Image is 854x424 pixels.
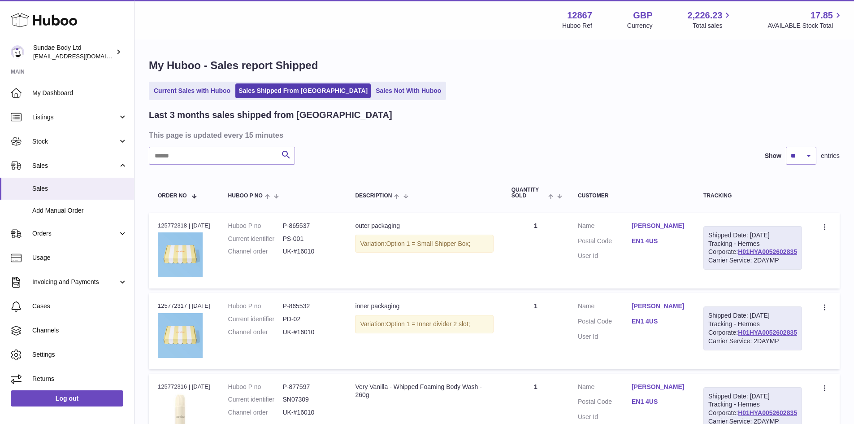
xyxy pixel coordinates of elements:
dt: Huboo P no [228,302,283,310]
img: SundaeShipper.jpg [158,313,203,358]
div: Very Vanilla - Whipped Foaming Body Wash - 260g [355,383,493,400]
div: 125772317 | [DATE] [158,302,210,310]
a: Sales Not With Huboo [373,83,444,98]
dt: Name [578,302,632,313]
dt: User Id [578,332,632,341]
div: Customer [578,193,685,199]
dt: User Id [578,252,632,260]
dd: UK-#16010 [282,247,337,256]
strong: 12867 [567,9,592,22]
a: H01HYA0052602835 [738,329,797,336]
a: [PERSON_NAME] [632,222,685,230]
div: inner packaging [355,302,493,310]
dd: P-865532 [282,302,337,310]
img: SundaeShipper_16a6fc00-6edf-4928-86da-7e3aaa1396b4.jpg [158,232,203,277]
h2: Last 3 months sales shipped from [GEOGRAPHIC_DATA] [149,109,392,121]
span: Channels [32,326,127,335]
span: Cases [32,302,127,310]
div: Carrier Service: 2DAYMP [708,256,797,265]
img: internalAdmin-12867@internal.huboo.com [11,45,24,59]
span: Add Manual Order [32,206,127,215]
span: Returns [32,375,127,383]
dt: Postal Code [578,398,632,408]
span: AVAILABLE Stock Total [767,22,843,30]
dt: User Id [578,413,632,421]
span: Description [355,193,392,199]
a: Log out [11,390,123,407]
td: 1 [503,293,569,369]
span: Huboo P no [228,193,263,199]
h1: My Huboo - Sales report Shipped [149,58,840,73]
a: [PERSON_NAME] [632,302,685,310]
td: 1 [503,213,569,288]
span: entries [821,152,840,160]
span: Stock [32,137,118,146]
div: Tracking [703,193,802,199]
span: Listings [32,113,118,122]
dd: PD-02 [282,315,337,323]
a: Sales Shipped From [GEOGRAPHIC_DATA] [235,83,371,98]
div: outer packaging [355,222,493,230]
span: 17.85 [811,9,833,22]
dt: Name [578,222,632,232]
dt: Channel order [228,408,283,417]
div: Carrier Service: 2DAYMP [708,337,797,345]
dt: Huboo P no [228,383,283,391]
span: Option 1 = Small Shipper Box; [386,240,470,247]
dt: Postal Code [578,237,632,248]
dt: Postal Code [578,317,632,328]
a: EN1 4US [632,317,685,326]
a: EN1 4US [632,398,685,406]
dd: SN07309 [282,395,337,404]
span: Quantity Sold [512,187,546,199]
dd: PS-001 [282,235,337,243]
span: Option 1 = Inner divider 2 slot; [386,320,470,328]
dt: Huboo P no [228,222,283,230]
h3: This page is updated every 15 minutes [149,130,837,140]
div: Tracking - Hermes Corporate: [703,306,802,350]
span: Usage [32,254,127,262]
span: Sales [32,162,118,170]
a: 17.85 AVAILABLE Stock Total [767,9,843,30]
dt: Current identifier [228,315,283,323]
div: Shipped Date: [DATE] [708,392,797,401]
span: Total sales [693,22,733,30]
dd: UK-#16010 [282,328,337,337]
div: Variation: [355,315,493,333]
dt: Current identifier [228,395,283,404]
div: Shipped Date: [DATE] [708,311,797,320]
dd: UK-#16010 [282,408,337,417]
div: 125772318 | [DATE] [158,222,210,230]
a: H01HYA0052602835 [738,409,797,416]
div: Currency [627,22,653,30]
dt: Name [578,383,632,393]
div: Huboo Ref [562,22,592,30]
div: Variation: [355,235,493,253]
dd: P-865537 [282,222,337,230]
dd: P-877597 [282,383,337,391]
span: Orders [32,229,118,238]
span: Order No [158,193,187,199]
div: Sundae Body Ltd [33,44,114,61]
a: Current Sales with Huboo [151,83,234,98]
a: [PERSON_NAME] [632,383,685,391]
span: Sales [32,184,127,193]
div: Tracking - Hermes Corporate: [703,226,802,270]
span: Settings [32,350,127,359]
span: Invoicing and Payments [32,278,118,286]
span: My Dashboard [32,89,127,97]
span: [EMAIL_ADDRESS][DOMAIN_NAME] [33,52,132,60]
dt: Channel order [228,247,283,256]
a: H01HYA0052602835 [738,248,797,255]
div: Shipped Date: [DATE] [708,231,797,240]
label: Show [765,152,781,160]
span: 2,226.23 [688,9,723,22]
div: 125772316 | [DATE] [158,383,210,391]
strong: GBP [633,9,652,22]
a: EN1 4US [632,237,685,245]
dt: Current identifier [228,235,283,243]
a: 2,226.23 Total sales [688,9,733,30]
dt: Channel order [228,328,283,337]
